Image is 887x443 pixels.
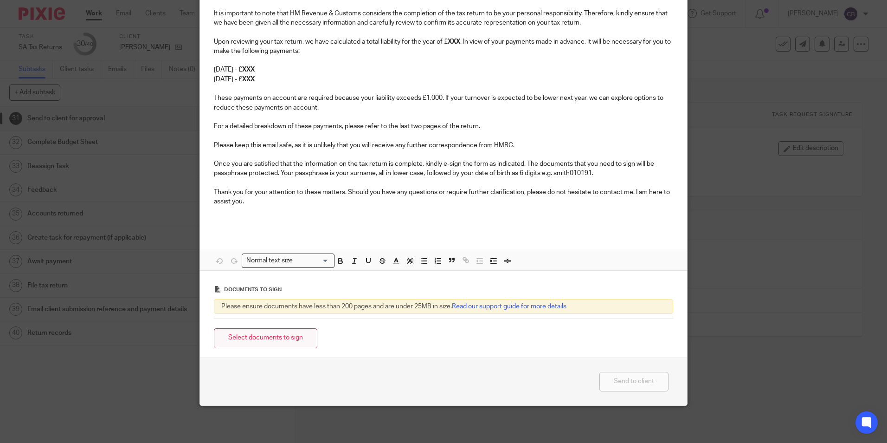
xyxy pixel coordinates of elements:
[214,188,673,207] p: Thank you for your attention to these matters. Should you have any questions or require further c...
[214,328,317,348] button: Select documents to sign
[452,303,566,310] a: Read our support guide for more details
[214,141,673,150] p: Please keep this email safe, as it is unlikely that you will receive any further correspondence f...
[214,75,673,84] p: [DATE] - £
[296,256,329,266] input: Search for option
[214,299,673,314] div: Please ensure documents have less than 200 pages and are under 25MB in size.
[599,372,668,392] button: Send to client
[214,93,673,112] p: These payments on account are required because your liability exceeds £1,000. If your turnover is...
[214,159,673,178] p: Once you are satisfied that the information on the tax return is complete, kindly e-sign the form...
[244,256,295,266] span: Normal text size
[242,76,255,83] strong: XXX
[214,122,673,131] p: For a detailed breakdown of these payments, please refer to the last two pages of the return.
[224,287,282,292] span: Documents to sign
[242,254,334,268] div: Search for option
